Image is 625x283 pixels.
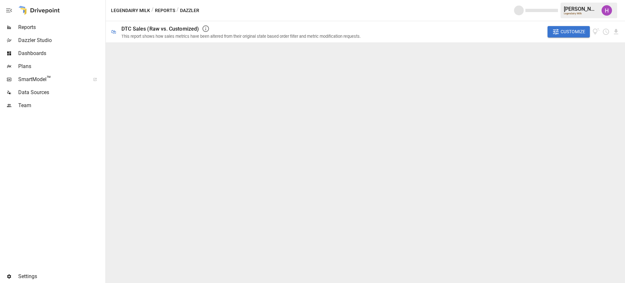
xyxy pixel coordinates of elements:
[18,273,104,280] span: Settings
[18,50,104,57] span: Dashboards
[564,6,598,12] div: [PERSON_NAME]
[155,7,175,15] button: Reports
[18,76,86,83] span: SmartModel
[612,28,620,35] button: Download report
[18,102,104,109] span: Team
[602,5,612,16] img: Harry Antonio
[18,36,104,44] span: Dazzler Studio
[176,7,179,15] div: /
[598,1,616,20] button: Harry Antonio
[564,12,598,15] div: Legendairy Milk
[111,7,150,15] button: Legendairy Milk
[18,23,104,31] span: Reports
[18,89,104,96] span: Data Sources
[18,63,104,70] span: Plans
[111,29,116,35] div: 🛍
[121,26,199,32] div: DTC Sales (Raw vs. Customized)
[548,26,590,38] button: Customize
[47,75,51,83] span: ™
[592,26,600,38] button: View documentation
[121,34,361,39] div: This report shows how sales metrics have been altered from their original state based order filte...
[602,28,610,35] button: Schedule report
[151,7,154,15] div: /
[561,28,585,36] span: Customize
